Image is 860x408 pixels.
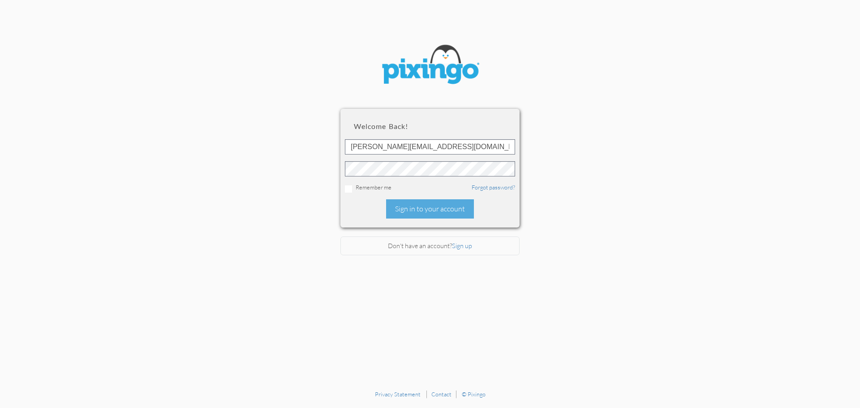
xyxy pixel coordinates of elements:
[354,122,506,130] h2: Welcome back!
[462,391,486,398] a: © Pixingo
[345,139,515,155] input: ID or Email
[375,391,421,398] a: Privacy Statement
[340,236,520,256] div: Don't have an account?
[472,184,515,191] a: Forgot password?
[345,183,515,193] div: Remember me
[431,391,451,398] a: Contact
[452,242,472,249] a: Sign up
[386,199,474,219] div: Sign in to your account
[376,40,484,91] img: pixingo logo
